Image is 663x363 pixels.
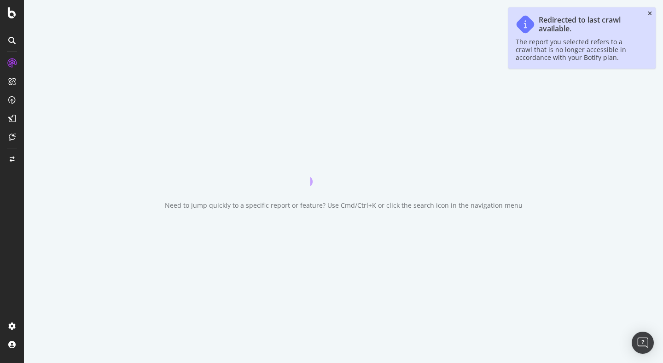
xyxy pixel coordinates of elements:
[648,11,652,17] div: close toast
[310,153,377,186] div: animation
[516,38,639,61] div: The report you selected refers to a crawl that is no longer accessible in accordance with your Bo...
[165,201,523,210] div: Need to jump quickly to a specific report or feature? Use Cmd/Ctrl+K or click the search icon in ...
[539,16,639,33] div: Redirected to last crawl available.
[632,332,654,354] div: Open Intercom Messenger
